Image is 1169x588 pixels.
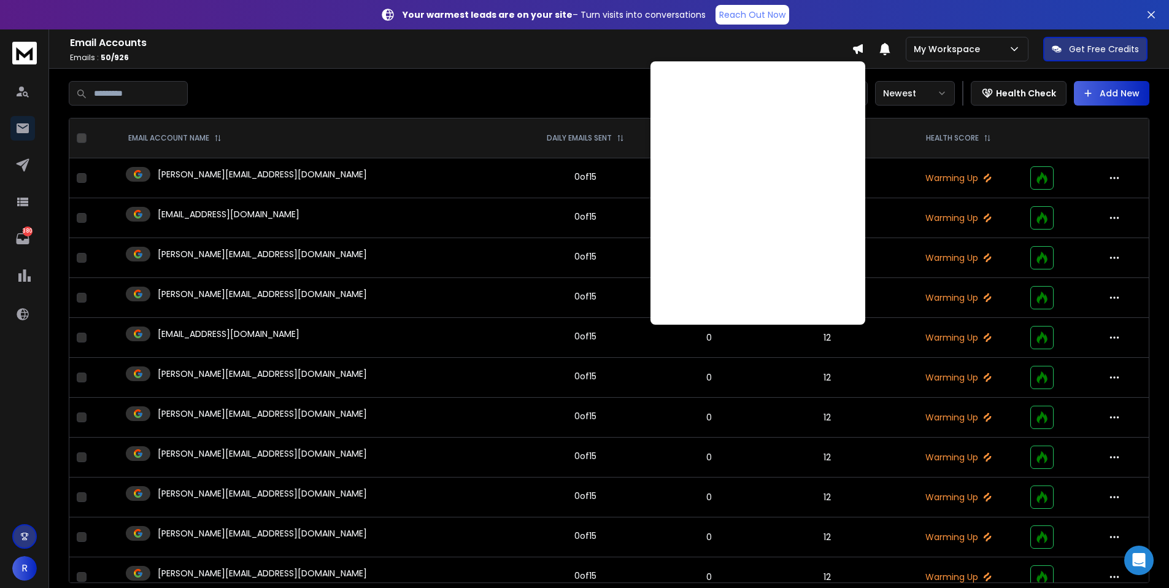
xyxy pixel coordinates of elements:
div: 0 of 15 [574,330,596,342]
button: Newest [875,81,955,106]
h1: Email Accounts [70,36,852,50]
div: EMAIL ACCOUNT NAME [128,133,222,143]
img: logo [12,42,37,64]
button: Add New [1074,81,1149,106]
p: Warming Up [902,292,1015,304]
div: 0 of 15 [574,490,596,502]
a: Reach Out Now [716,5,789,25]
p: 0 [666,451,752,463]
p: [PERSON_NAME][EMAIL_ADDRESS][DOMAIN_NAME] [158,447,367,460]
p: [PERSON_NAME][EMAIL_ADDRESS][DOMAIN_NAME] [158,288,367,300]
td: 12 [760,438,895,478]
p: [PERSON_NAME][EMAIL_ADDRESS][DOMAIN_NAME] [158,487,367,500]
button: R [12,556,37,581]
p: [PERSON_NAME][EMAIL_ADDRESS][DOMAIN_NAME] [158,368,367,380]
div: 0 of 15 [574,530,596,542]
p: Warming Up [902,531,1015,543]
div: 0 of 15 [574,250,596,263]
p: Warming Up [902,331,1015,344]
p: 380 [23,226,33,236]
p: Emails : [70,53,852,63]
p: [PERSON_NAME][EMAIL_ADDRESS][DOMAIN_NAME] [158,248,367,260]
button: Get Free Credits [1043,37,1148,61]
p: Warming Up [902,451,1015,463]
div: 0 of 15 [574,570,596,582]
div: 0 of 15 [574,171,596,183]
td: 12 [760,358,895,398]
div: 0 of 15 [574,290,596,303]
p: 0 [666,491,752,503]
p: 0 [666,331,752,344]
p: HEALTH SCORE [926,133,979,143]
div: 0 of 15 [574,410,596,422]
a: 380 [10,226,35,251]
p: Warming Up [902,212,1015,224]
p: [EMAIL_ADDRESS][DOMAIN_NAME] [158,328,299,340]
td: 12 [760,398,895,438]
div: Open Intercom Messenger [1124,546,1154,575]
strong: Your warmest leads are on your site [403,9,573,21]
p: Warming Up [902,252,1015,264]
p: DAILY EMAILS SENT [547,133,612,143]
span: 50 / 926 [101,52,129,63]
p: Reach Out Now [719,9,785,21]
p: Warming Up [902,571,1015,583]
p: [PERSON_NAME][EMAIL_ADDRESS][DOMAIN_NAME] [158,567,367,579]
p: Get Free Credits [1069,43,1139,55]
td: 12 [760,517,895,557]
p: [PERSON_NAME][EMAIL_ADDRESS][DOMAIN_NAME] [158,408,367,420]
p: 0 [666,571,752,583]
p: 0 [666,531,752,543]
p: Warming Up [902,491,1015,503]
p: 0 [666,371,752,384]
p: My Workspace [914,43,985,55]
div: 0 of 15 [574,211,596,223]
div: 0 of 15 [574,450,596,462]
p: Health Check [996,87,1056,99]
div: 0 of 15 [574,370,596,382]
p: 0 [666,411,752,424]
p: Warming Up [902,411,1015,424]
td: 12 [760,478,895,517]
p: Warming Up [902,371,1015,384]
p: [EMAIL_ADDRESS][DOMAIN_NAME] [158,208,299,220]
p: [PERSON_NAME][EMAIL_ADDRESS][DOMAIN_NAME] [158,168,367,180]
p: [PERSON_NAME][EMAIL_ADDRESS][DOMAIN_NAME] [158,527,367,540]
td: 12 [760,318,895,358]
button: Health Check [971,81,1067,106]
p: Warming Up [902,172,1015,184]
p: – Turn visits into conversations [403,9,706,21]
